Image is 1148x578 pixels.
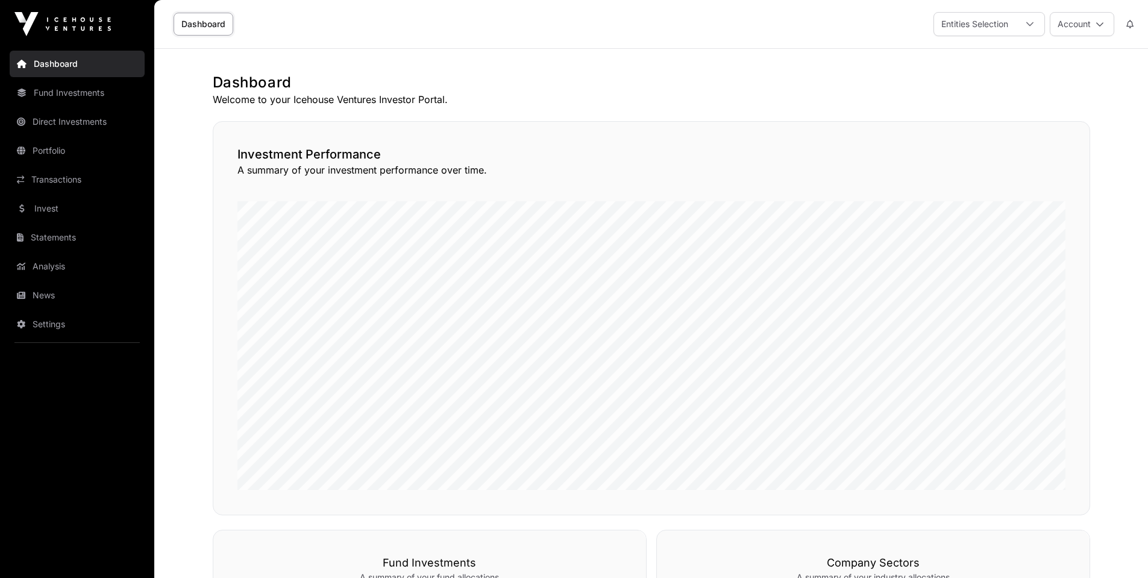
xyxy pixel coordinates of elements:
[14,12,111,36] img: Icehouse Ventures Logo
[174,13,233,36] a: Dashboard
[681,554,1065,571] h3: Company Sectors
[10,282,145,309] a: News
[10,80,145,106] a: Fund Investments
[10,253,145,280] a: Analysis
[10,166,145,193] a: Transactions
[213,73,1090,92] h1: Dashboard
[10,51,145,77] a: Dashboard
[1050,12,1114,36] button: Account
[10,195,145,222] a: Invest
[10,311,145,338] a: Settings
[237,146,1065,163] h2: Investment Performance
[934,13,1015,36] div: Entities Selection
[10,224,145,251] a: Statements
[10,137,145,164] a: Portfolio
[1088,520,1148,578] iframe: Chat Widget
[213,92,1090,107] p: Welcome to your Icehouse Ventures Investor Portal.
[237,163,1065,177] p: A summary of your investment performance over time.
[10,108,145,135] a: Direct Investments
[237,554,622,571] h3: Fund Investments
